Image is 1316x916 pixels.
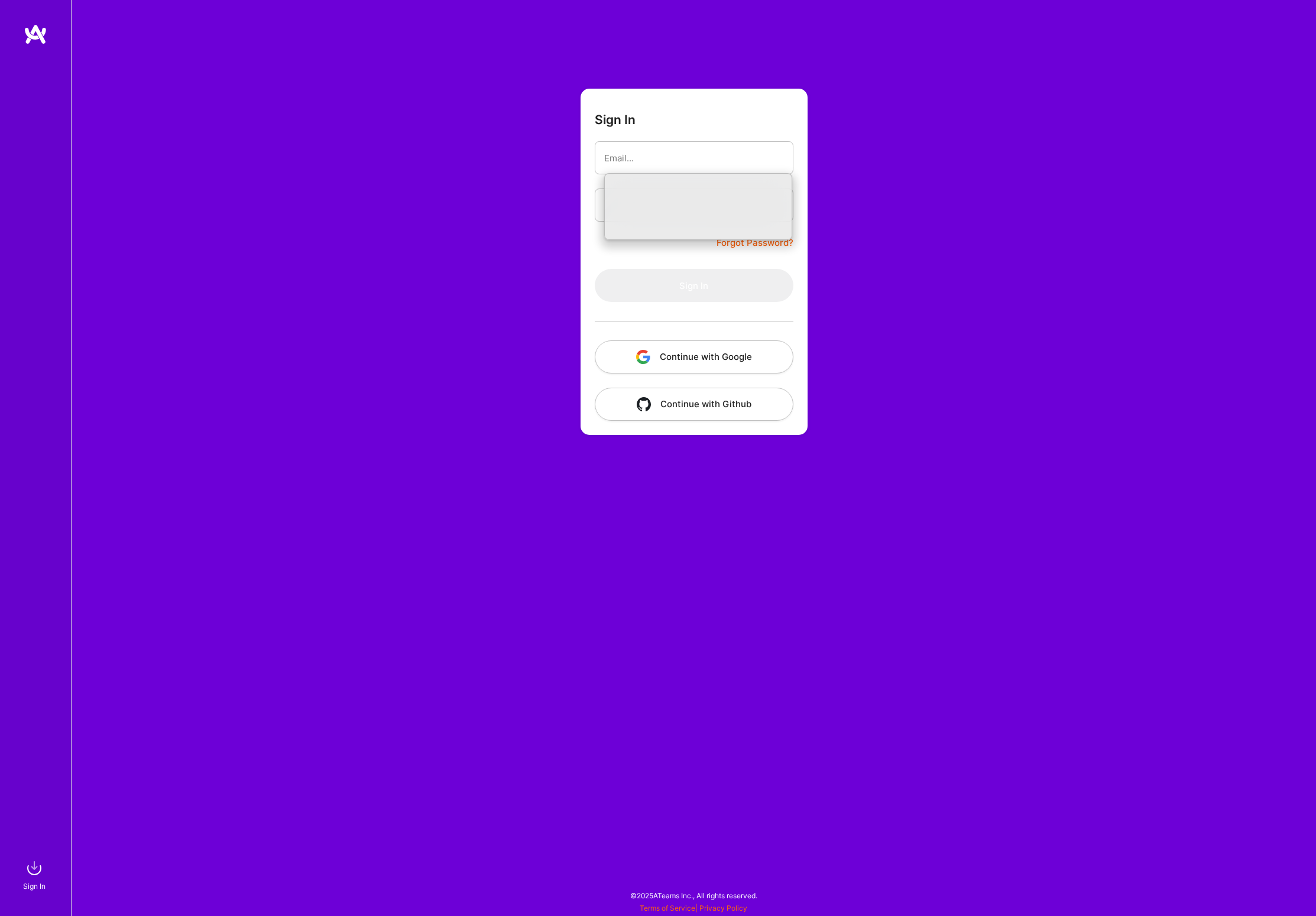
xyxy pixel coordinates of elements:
[717,236,793,250] a: Forgot Password?
[636,350,650,364] img: icon
[24,24,47,45] img: logo
[595,340,793,373] button: Continue with Google
[604,143,784,173] input: Email...
[23,880,46,892] div: Sign In
[640,904,747,912] span: |
[595,269,793,302] button: Sign In
[595,112,636,127] h3: Sign In
[25,856,46,892] a: sign inSign In
[699,904,747,912] a: Privacy Policy
[22,856,46,880] img: sign in
[637,397,651,411] img: icon
[595,388,793,421] button: Continue with Github
[71,881,1316,910] div: © 2025 ATeams Inc., All rights reserved.
[640,904,695,912] a: Terms of Service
